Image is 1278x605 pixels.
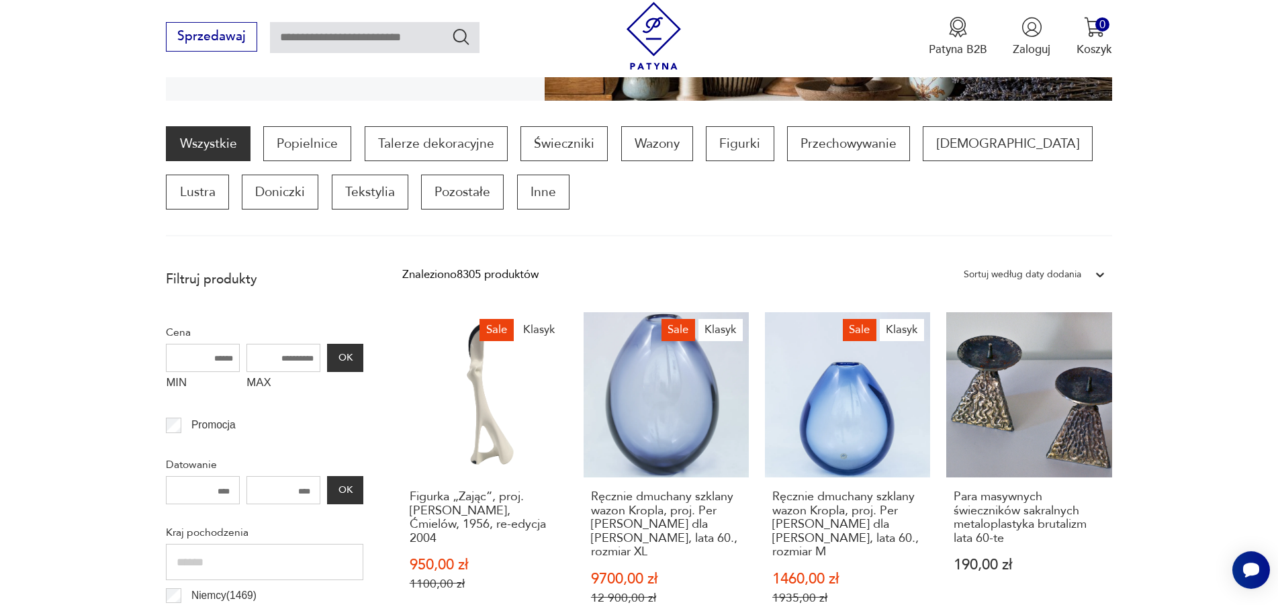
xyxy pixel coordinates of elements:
[520,126,608,161] a: Świeczniki
[948,17,968,38] img: Ikona medalu
[923,126,1092,161] a: [DEMOGRAPHIC_DATA]
[517,175,569,210] a: Inne
[166,324,363,341] p: Cena
[1013,42,1050,57] p: Zaloguj
[166,32,257,43] a: Sprzedawaj
[706,126,774,161] a: Figurki
[1077,17,1112,57] button: 0Koszyk
[242,175,318,210] a: Doniczki
[787,126,910,161] a: Przechowywanie
[166,271,363,288] p: Filtruj produkty
[1077,42,1112,57] p: Koszyk
[964,266,1081,283] div: Sortuj według daty dodania
[772,572,923,586] p: 1460,00 zł
[166,126,250,161] a: Wszystkie
[166,524,363,541] p: Kraj pochodzenia
[1232,551,1270,589] iframe: Smartsupp widget button
[954,490,1105,545] h3: Para masywnych świeczników sakralnych metaloplastyka brutalizm lata 60-te
[402,266,539,283] div: Znaleziono 8305 produktów
[929,17,987,57] button: Patyna B2B
[591,490,742,559] h3: Ręcznie dmuchany szklany wazon Kropla, proj. Per [PERSON_NAME] dla [PERSON_NAME], lata 60., rozmi...
[1021,17,1042,38] img: Ikonka użytkownika
[772,591,923,605] p: 1935,00 zł
[327,344,363,372] button: OK
[451,27,471,46] button: Szukaj
[591,591,742,605] p: 12 900,00 zł
[332,175,408,210] a: Tekstylia
[1084,17,1105,38] img: Ikona koszyka
[191,587,257,604] p: Niemcy ( 1469 )
[621,126,693,161] a: Wazony
[410,577,561,591] p: 1100,00 zł
[410,490,561,545] h3: Figurka „Zając”, proj. [PERSON_NAME], Ćmielów, 1956, re-edycja 2004
[410,558,561,572] p: 950,00 zł
[421,175,504,210] a: Pozostałe
[620,2,688,70] img: Patyna - sklep z meblami i dekoracjami vintage
[191,416,236,434] p: Promocja
[772,490,923,559] h3: Ręcznie dmuchany szklany wazon Kropla, proj. Per [PERSON_NAME] dla [PERSON_NAME], lata 60., rozmi...
[263,126,351,161] a: Popielnice
[166,22,257,52] button: Sprzedawaj
[1095,17,1109,32] div: 0
[166,456,363,473] p: Datowanie
[166,372,240,398] label: MIN
[365,126,508,161] a: Talerze dekoracyjne
[954,558,1105,572] p: 190,00 zł
[929,17,987,57] a: Ikona medaluPatyna B2B
[246,372,320,398] label: MAX
[327,476,363,504] button: OK
[1013,17,1050,57] button: Zaloguj
[166,175,228,210] a: Lustra
[591,572,742,586] p: 9700,00 zł
[929,42,987,57] p: Patyna B2B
